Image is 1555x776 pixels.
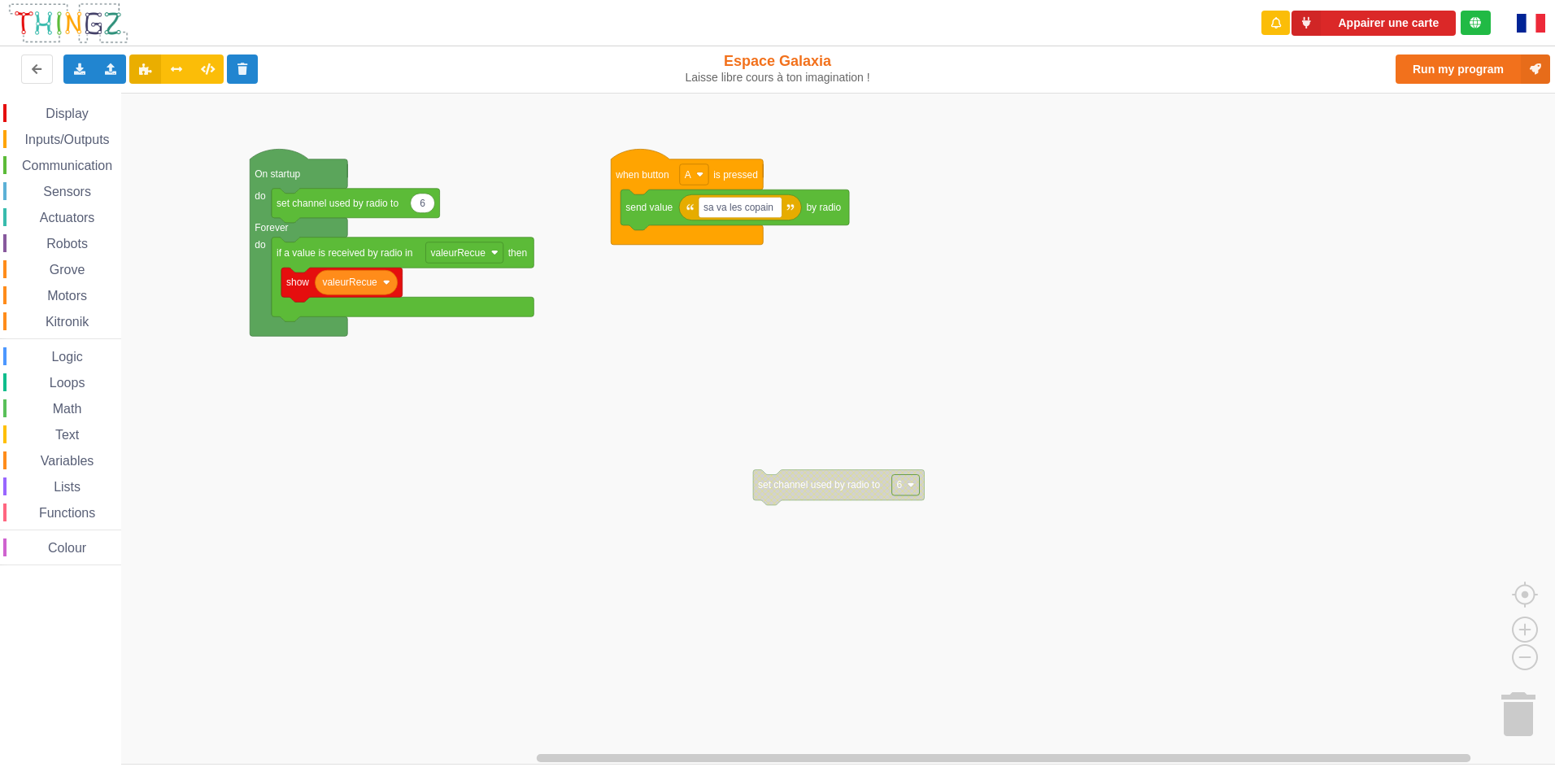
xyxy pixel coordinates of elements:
text: then [508,246,527,258]
div: Laisse libre cours à ton imagination ! [642,71,913,85]
span: Sensors [41,185,94,198]
text: sa va les copain [703,202,773,213]
span: Display [43,107,90,120]
text: A [685,168,691,180]
text: do [255,190,266,202]
span: Text [53,428,81,442]
span: Inputs/Outputs [23,133,112,146]
span: Kitronik [43,315,91,329]
button: Appairer une carte [1291,11,1456,36]
span: Functions [37,506,98,520]
span: Math [50,402,85,416]
text: set channel used by radio to [277,198,399,209]
button: Run my program [1396,54,1550,84]
text: if a value is received by radio in [277,246,412,258]
span: Lists [51,480,83,494]
img: fr.png [1517,14,1545,33]
text: Forever [255,222,288,233]
span: Motors [45,289,89,303]
text: 6 [897,479,903,490]
div: Espace Galaxia [642,52,913,85]
span: Actuators [37,211,98,225]
span: Loops [47,376,88,390]
img: thingz_logo.png [7,2,129,45]
span: Colour [46,541,89,555]
text: 6 [420,198,425,209]
text: send value [625,202,673,213]
span: Logic [49,350,85,364]
text: when button [615,168,669,180]
span: Communication [20,159,115,172]
span: Robots [44,237,90,251]
text: do [255,239,266,251]
text: valeurRecue [430,246,486,258]
text: show [286,277,309,288]
text: On startup [255,168,300,180]
span: Grove [47,263,88,277]
text: set channel used by radio to [758,479,880,490]
span: Variables [38,454,97,468]
div: Tu es connecté au serveur de création de Thingz [1461,11,1491,35]
text: by radio [806,202,841,213]
text: valeurRecue [322,277,377,288]
text: is pressed [713,168,758,180]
